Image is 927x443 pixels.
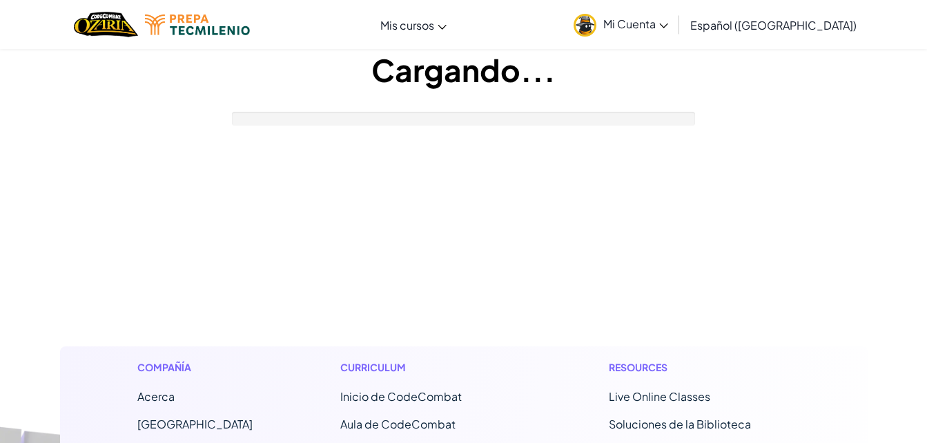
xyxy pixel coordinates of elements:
[603,17,668,31] span: Mi Cuenta
[609,417,751,431] a: Soluciones de la Biblioteca
[74,10,138,39] a: Ozaria by CodeCombat logo
[373,6,453,43] a: Mis cursos
[340,389,462,404] span: Inicio de CodeCombat
[683,6,863,43] a: Español ([GEOGRAPHIC_DATA])
[574,14,596,37] img: avatar
[609,360,790,375] h1: Resources
[380,18,434,32] span: Mis cursos
[74,10,138,39] img: Home
[137,360,253,375] h1: Compañía
[137,389,175,404] a: Acerca
[567,3,675,46] a: Mi Cuenta
[340,360,522,375] h1: Curriculum
[690,18,857,32] span: Español ([GEOGRAPHIC_DATA])
[145,14,250,35] img: Tecmilenio logo
[340,417,456,431] a: Aula de CodeCombat
[609,389,710,404] a: Live Online Classes
[137,417,253,431] a: [GEOGRAPHIC_DATA]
